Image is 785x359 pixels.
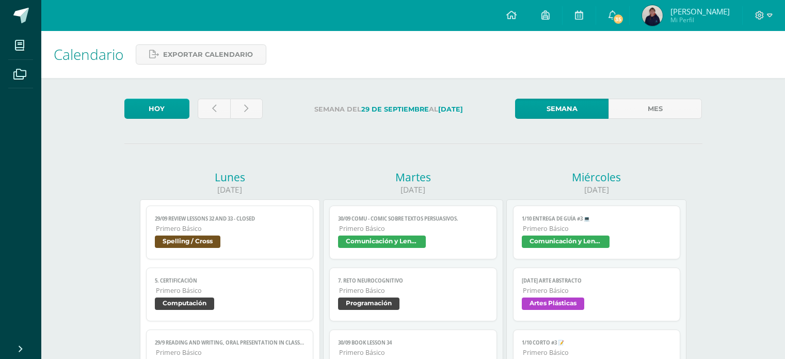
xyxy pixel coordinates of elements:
span: 30/09 COMU - Comic sobre textos persuasivos. [338,215,488,222]
span: Primero Básico [156,348,305,357]
span: Calendario [54,44,123,64]
span: Exportar calendario [163,45,253,64]
a: 7. Reto neurocognitivoPrimero BásicoProgramación [329,268,497,321]
div: [DATE] [506,184,686,195]
span: Artes Plásticas [522,298,584,310]
span: Primero Básico [156,286,305,295]
span: 29/09 Review Lessons 32 and 33 - CLOSED [155,215,305,222]
div: [DATE] [140,184,320,195]
span: Primero Básico [339,348,488,357]
strong: 29 de Septiembre [361,105,429,113]
span: Primero Básico [523,348,672,357]
span: Comunicación y Lenguaje [338,236,426,248]
span: 35 [613,13,624,25]
a: Exportar calendario [136,44,266,65]
span: Primero Básico [339,286,488,295]
span: Comunicación y Lenguaje [522,236,610,248]
span: Primero Básico [523,224,672,233]
a: Hoy [124,99,189,119]
a: 5. CertificaciónPrimero BásicoComputación [146,268,314,321]
span: 1/10 Entrega de Guía #3 💻 [522,215,672,222]
img: 9289d8daf0118672c8302ce1b41016ed.png [642,5,663,26]
div: Martes [323,170,503,184]
span: 7. Reto neurocognitivo [338,277,488,284]
span: 29/9 REading and Writing, oral presentation in class, poster [155,339,305,346]
span: Spelling / Cross [155,236,220,248]
a: 30/09 COMU - Comic sobre textos persuasivos.Primero BásicoComunicación y Lenguaje [329,206,497,259]
span: Mi Perfil [670,15,730,24]
a: Semana [515,99,608,119]
span: [DATE] arte abstracto [522,277,672,284]
span: Programación [338,298,399,310]
a: Mes [608,99,702,119]
a: [DATE] arte abstractoPrimero BásicoArtes Plásticas [513,268,681,321]
label: Semana del al [271,99,507,120]
span: [PERSON_NAME] [670,6,730,17]
span: 30/09 Book Lesson 34 [338,339,488,346]
span: 1/10 Corto #3 📝 [522,339,672,346]
div: [DATE] [323,184,503,195]
a: 1/10 Entrega de Guía #3 💻Primero BásicoComunicación y Lenguaje [513,206,681,259]
span: 5. Certificación [155,277,305,284]
span: Primero Básico [156,224,305,233]
span: Computación [155,298,214,310]
strong: [DATE] [438,105,463,113]
div: Miércoles [506,170,686,184]
span: Primero Básico [523,286,672,295]
div: Lunes [140,170,320,184]
a: 29/09 Review Lessons 32 and 33 - CLOSEDPrimero BásicoSpelling / Cross [146,206,314,259]
span: Primero Básico [339,224,488,233]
